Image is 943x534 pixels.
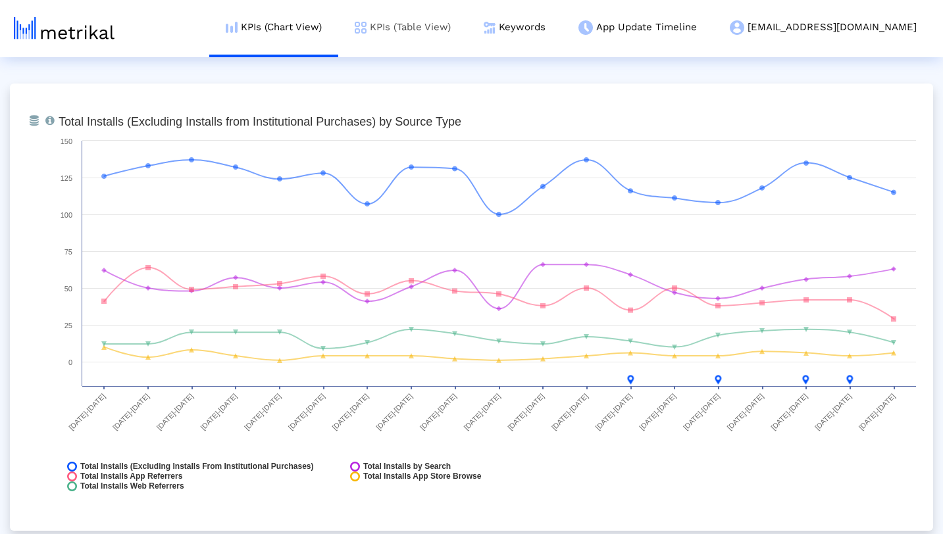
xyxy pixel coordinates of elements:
img: my-account-menu-icon.png [730,20,744,35]
span: Total Installs by Search [363,462,451,472]
text: [DATE]-[DATE] [682,392,721,431]
text: 25 [64,322,72,329]
img: kpi-table-menu-icon.png [355,22,367,34]
text: 75 [64,248,72,256]
text: [DATE]-[DATE] [67,392,107,431]
text: 100 [61,211,72,219]
text: [DATE]-[DATE] [374,392,414,431]
text: 0 [68,358,72,366]
img: keywords.png [484,22,496,34]
span: Total Installs Web Referrers [80,481,184,491]
text: 125 [61,174,72,182]
text: [DATE]-[DATE] [419,392,458,431]
text: [DATE]-[DATE] [155,392,195,431]
text: [DATE]-[DATE] [287,392,326,431]
text: [DATE]-[DATE] [199,392,238,431]
text: [DATE]-[DATE] [550,392,590,431]
span: Total Installs App Referrers [80,472,182,481]
text: [DATE]-[DATE] [769,392,809,431]
text: [DATE]-[DATE] [330,392,370,431]
text: [DATE]-[DATE] [462,392,501,431]
text: [DATE]-[DATE] [813,392,853,431]
text: 150 [61,137,72,145]
tspan: Total Installs (Excluding Installs from Institutional Purchases) by Source Type [59,115,461,128]
span: Total Installs (Excluding Installs From Institutional Purchases) [80,462,314,472]
text: [DATE]-[DATE] [726,392,765,431]
img: app-update-menu-icon.png [578,20,593,35]
text: [DATE]-[DATE] [594,392,633,431]
text: [DATE]-[DATE] [638,392,677,431]
text: [DATE]-[DATE] [243,392,282,431]
text: [DATE]-[DATE] [111,392,151,431]
text: 50 [64,285,72,293]
img: kpi-chart-menu-icon.png [226,22,238,33]
text: [DATE]-[DATE] [857,392,897,431]
span: Total Installs App Store Browse [363,472,481,481]
text: [DATE]-[DATE] [506,392,546,431]
img: metrical-logo-light.png [14,17,115,39]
